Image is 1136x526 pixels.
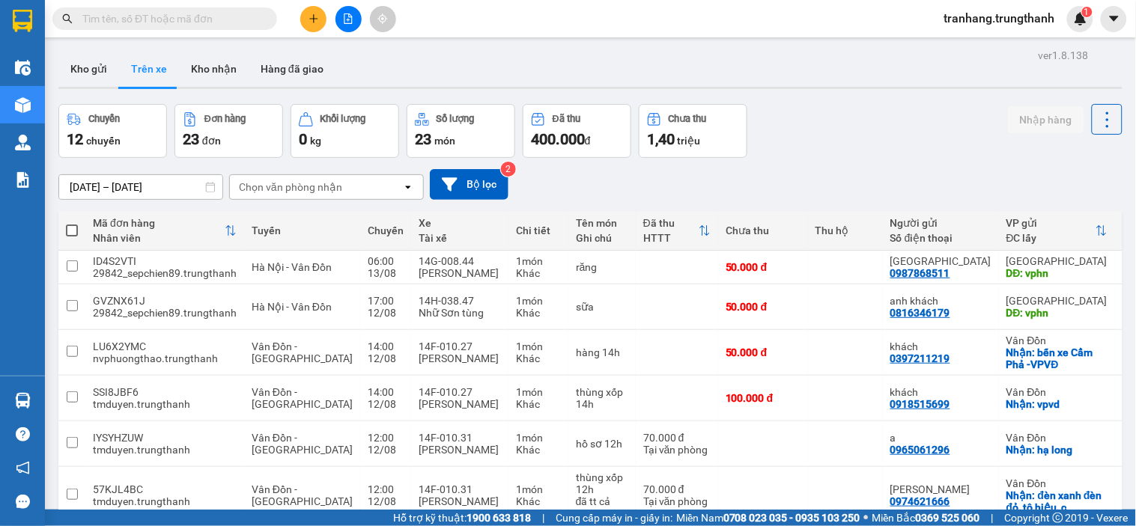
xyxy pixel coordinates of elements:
span: question-circle [16,427,30,441]
div: 0918515699 [890,398,950,410]
div: Vân Đồn [1006,432,1108,444]
div: khách [890,386,991,398]
th: Toggle SortBy [636,211,718,251]
div: SSI8JBF6 [93,386,237,398]
div: [PERSON_NAME] [419,398,501,410]
div: hàng 14h [576,346,628,358]
div: anh khách [890,295,991,307]
span: 23 [183,130,199,148]
div: ver 1.8.138 [1039,47,1089,64]
span: 1,40 [647,130,675,148]
span: 1 [1084,7,1090,17]
div: Bắc Kinh [890,255,991,267]
div: Chuyến [368,224,404,236]
th: Toggle SortBy [85,211,244,251]
div: tmduyen.trungthanh [93,495,237,507]
span: Cung cấp máy in - giấy in: [556,510,672,526]
span: 12 [67,130,83,148]
span: file-add [343,13,353,24]
div: răng [576,261,628,273]
div: IYSYHZUW [93,432,237,444]
div: Khác [516,307,561,319]
sup: 1 [1082,7,1093,17]
div: 1 món [516,386,561,398]
div: 0397211219 [890,352,950,364]
div: tmduyen.trungthanh [93,398,237,410]
div: nvphuongthao.trungthanh [93,352,237,364]
div: DĐ: vphn [1006,307,1108,319]
span: chuyến [86,135,121,147]
div: 14:00 [368,340,404,352]
div: 70.000 đ [643,483,711,495]
div: Vân Đồn [1006,386,1108,398]
div: 0965061296 [890,444,950,456]
div: Khác [516,352,561,364]
div: Nhận: vpvd [1006,398,1108,410]
button: Kho nhận [179,51,249,87]
img: icon-new-feature [1074,12,1087,25]
div: thùng xốp 12h [576,471,628,495]
strong: 0369 525 060 [916,512,980,524]
span: caret-down [1108,12,1121,25]
img: warehouse-icon [15,60,31,76]
div: Chi tiết [516,224,561,236]
div: 1 món [516,340,561,352]
div: Đã thu [553,114,580,124]
div: 14F-010.27 [419,386,501,398]
div: Khác [516,444,561,456]
span: 23 [415,130,431,148]
span: kg [310,135,321,147]
span: món [434,135,455,147]
div: Nhận: bến xe Cẩm Phả -VPVĐ [1006,346,1108,370]
div: [PERSON_NAME] [419,495,501,507]
div: hồ sơ 12h [576,438,628,450]
button: Nhập hàng [1008,106,1084,133]
div: 1 món [516,295,561,307]
div: 1 món [516,432,561,444]
span: ... [1067,501,1076,513]
span: đơn [202,135,221,147]
div: Chọn văn phòng nhận [239,180,342,195]
img: warehouse-icon [15,393,31,409]
div: 0816346179 [890,307,950,319]
div: 50.000 đ [726,301,801,313]
span: 0 [299,130,307,148]
div: Khác [516,495,561,507]
button: Đơn hàng23đơn [174,104,283,158]
img: solution-icon [15,172,31,188]
span: 400.000 [531,130,585,148]
div: Chưa thu [669,114,707,124]
button: file-add [335,6,362,32]
div: [PERSON_NAME] [419,352,501,364]
div: GVZNX61J [93,295,237,307]
span: plus [309,13,319,24]
div: Số điện thoại [890,232,991,244]
div: 50.000 đ [726,261,801,273]
div: đã tt cả ship 50k [576,495,628,519]
button: Số lượng23món [407,104,515,158]
div: 12/08 [368,307,404,319]
span: aim [377,13,388,24]
div: Vân Đồn [1006,477,1108,489]
div: Đã thu [643,217,699,229]
div: Tên món [576,217,628,229]
div: sữa [576,301,628,313]
button: Hàng đã giao [249,51,335,87]
div: 1 món [516,255,561,267]
div: Nhận: hạ long [1006,444,1108,456]
div: 14G-008.44 [419,255,501,267]
div: Nhận: đèn xanh đèn đỏ, tô hiệu, cp-vpvđ [1006,489,1108,513]
div: Khác [516,267,561,279]
span: Hỗ trợ kỹ thuật: [393,510,531,526]
span: Hà Nội - Vân Đồn [252,301,332,313]
button: Chưa thu1,40 triệu [639,104,747,158]
div: 29842_sepchien89.trungthanh [93,267,237,279]
div: Chưa thu [726,224,801,236]
span: notification [16,461,30,475]
div: Ghi chú [576,232,628,244]
div: Tại văn phòng [643,495,711,507]
span: triệu [677,135,700,147]
div: Tại văn phòng [643,444,711,456]
div: 14:00 [368,386,404,398]
img: warehouse-icon [15,135,31,150]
